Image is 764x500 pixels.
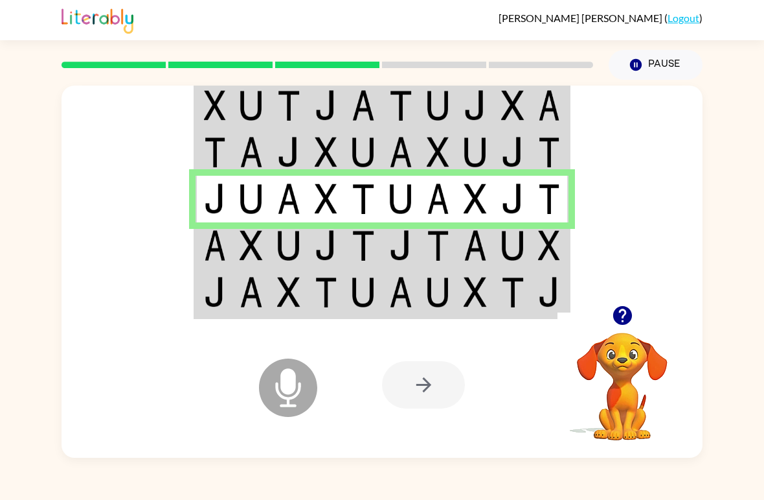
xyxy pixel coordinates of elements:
[427,184,450,214] img: a
[277,230,300,261] img: u
[501,90,524,121] img: x
[204,230,226,261] img: a
[668,12,699,24] a: Logout
[609,50,702,80] button: Pause
[352,90,375,121] img: a
[204,184,226,214] img: j
[501,230,524,261] img: u
[389,90,412,121] img: t
[427,230,450,261] img: t
[501,184,524,214] img: j
[240,137,263,167] img: a
[277,137,300,167] img: j
[538,90,560,121] img: a
[464,184,487,214] img: x
[277,90,300,121] img: t
[427,277,450,307] img: u
[315,184,338,214] img: x
[315,230,338,261] img: j
[538,230,560,261] img: x
[389,184,412,214] img: u
[315,90,338,121] img: j
[240,230,263,261] img: x
[352,277,375,307] img: u
[277,184,300,214] img: a
[464,137,487,167] img: u
[204,277,226,307] img: j
[240,277,263,307] img: a
[464,90,487,121] img: j
[389,230,412,261] img: j
[315,277,338,307] img: t
[501,137,524,167] img: j
[240,90,263,121] img: u
[499,12,664,24] span: [PERSON_NAME] [PERSON_NAME]
[464,230,487,261] img: a
[538,184,560,214] img: t
[315,137,338,167] img: x
[427,90,450,121] img: u
[427,137,450,167] img: x
[538,277,560,307] img: j
[499,12,702,24] div: ( )
[277,277,300,307] img: x
[204,90,226,121] img: x
[204,137,226,167] img: t
[352,184,375,214] img: t
[62,5,133,34] img: Literably
[352,137,375,167] img: u
[464,277,487,307] img: x
[240,184,263,214] img: u
[389,277,412,307] img: a
[557,313,687,442] video: Your browser must support playing .mp4 files to use Literably. Please try using another browser.
[352,230,375,261] img: t
[501,277,524,307] img: t
[389,137,412,167] img: a
[538,137,560,167] img: t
